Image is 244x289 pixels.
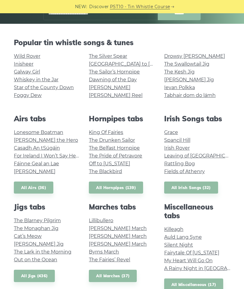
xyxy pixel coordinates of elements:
a: Silent Night [164,242,193,248]
a: The Fairies’ Revel [89,257,130,263]
a: [GEOGRAPHIC_DATA] to [GEOGRAPHIC_DATA] [89,61,200,67]
a: Rattling Bog [164,161,195,166]
a: Ievan Polkka [164,85,195,90]
a: Fáinne Geal an Lae [14,161,59,166]
a: Dawning of the Day [89,77,137,82]
a: PST10 - Tin Whistle Course [110,3,170,10]
a: Irish Rover [164,145,190,151]
a: All Jigs (436) [14,270,55,282]
a: Off to [US_STATE] [89,161,130,166]
a: The Lark in the Morning [14,249,71,255]
a: Lillibullero [89,218,113,223]
h2: Airs tabs [14,114,80,123]
a: Fields of Athenry [164,169,205,174]
span: Discover [89,3,109,10]
a: Foggy Dew [14,92,42,98]
a: The Belfast Hornpipe [89,145,140,151]
a: Cat’s Meow [14,233,42,239]
a: Wild Rover [14,53,40,59]
h2: Hornpipes tabs [89,114,155,123]
a: [PERSON_NAME] [89,85,130,90]
a: All Airs (36) [14,182,53,194]
a: Grace [164,129,178,135]
a: Out on the Ocean [14,257,57,263]
a: Whiskey in the Jar [14,77,58,82]
a: [PERSON_NAME] the Hero [14,137,78,143]
a: [PERSON_NAME] Jig [14,241,64,247]
a: [PERSON_NAME] March [89,225,147,231]
a: The Blarney Pilgrim [14,218,61,223]
a: [PERSON_NAME] [14,169,55,174]
a: Fairytale Of [US_STATE] [164,250,219,256]
a: [PERSON_NAME] Reel [89,92,142,98]
a: [PERSON_NAME] March [89,241,147,247]
a: [PERSON_NAME] March [89,233,147,239]
a: The Swallowtail Jig [164,61,209,67]
a: All Irish Songs (32) [164,182,218,194]
a: Inisheer [14,61,33,67]
a: Byrns March [89,249,119,255]
a: The Kesh Jig [164,69,195,75]
a: Lonesome Boatman [14,129,63,135]
span: NEW: [75,3,87,10]
a: The Sailor’s Hornpipe [89,69,140,75]
a: Spancil Hill [164,137,190,143]
h2: Popular tin whistle songs & tunes [14,38,230,47]
a: Galway Girl [14,69,40,75]
a: The Blackbird [89,169,122,174]
a: Drowsy [PERSON_NAME] [164,53,225,59]
a: [PERSON_NAME] Jig [164,77,214,82]
a: Tabhair dom do lámh [164,92,216,98]
a: All Hornpipes (139) [89,182,143,194]
a: All Marches (37) [89,270,137,282]
a: The Silver Spear [89,53,127,59]
a: Leaving of [GEOGRAPHIC_DATA] [164,153,242,159]
a: Killeagh [164,226,183,232]
a: For Ireland I Won’t Say Her Name [14,153,94,159]
h2: Marches tabs [89,203,155,211]
a: The Monaghan Jig [14,225,58,231]
h2: Jigs tabs [14,203,80,211]
h2: Irish Songs tabs [164,114,230,123]
a: Star of the County Down [14,85,74,90]
a: King Of Fairies [89,129,123,135]
a: Casadh An tSúgáin [14,145,60,151]
a: Auld Lang Syne [164,234,202,240]
a: The Drunken Sailor [89,137,135,143]
h2: Miscellaneous tabs [164,203,230,220]
a: The Pride of Petravore [89,153,142,159]
a: My Heart Will Go On [164,258,213,263]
